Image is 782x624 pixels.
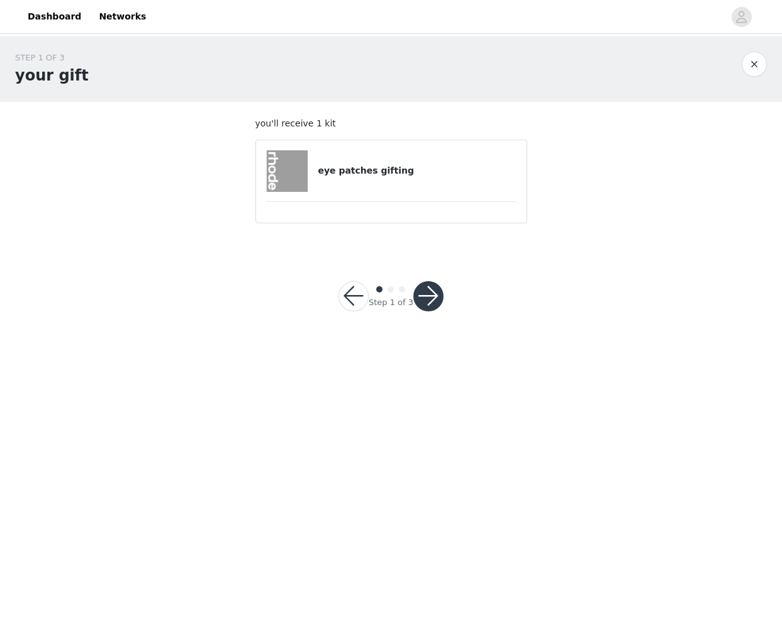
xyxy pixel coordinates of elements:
[15,64,89,87] h1: your gift
[735,7,747,27] div: avatar
[20,3,89,31] a: Dashboard
[91,3,154,31] a: Networks
[318,164,516,177] h4: eye patches gifting
[15,52,89,64] div: STEP 1 OF 3
[267,150,308,192] img: eye patches gifting
[369,296,413,309] div: Step 1 of 3
[255,117,527,130] p: you'll receive 1 kit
